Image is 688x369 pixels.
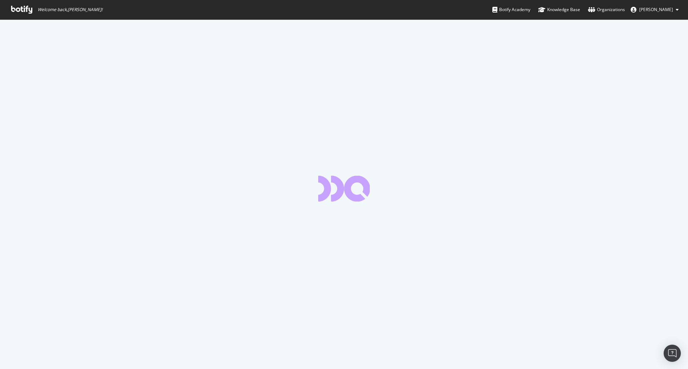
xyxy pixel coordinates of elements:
[538,6,580,13] div: Knowledge Base
[588,6,625,13] div: Organizations
[38,7,102,13] span: Welcome back, [PERSON_NAME] !
[625,4,684,15] button: [PERSON_NAME]
[318,176,370,202] div: animation
[639,6,673,13] span: Titus Koshy
[492,6,530,13] div: Botify Academy
[664,345,681,362] div: Open Intercom Messenger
